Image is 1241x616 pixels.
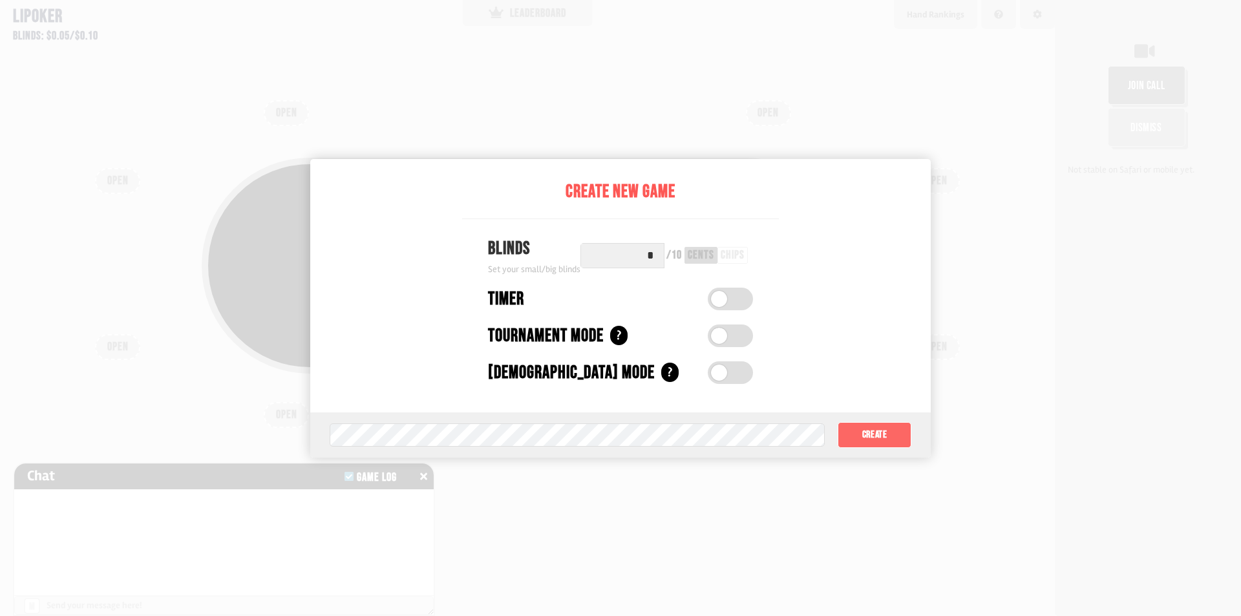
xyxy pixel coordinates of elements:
[488,262,580,276] div: Set your small/big blinds
[462,178,779,206] div: Create New Game
[661,363,679,382] div: ?
[610,326,628,345] div: ?
[688,250,714,261] div: cents
[721,250,745,261] div: chips
[838,422,911,448] button: Create
[488,235,580,262] div: Blinds
[666,250,682,261] div: / 10
[488,359,655,387] div: [DEMOGRAPHIC_DATA] Mode
[488,323,604,350] div: Tournament Mode
[488,286,524,313] div: Timer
